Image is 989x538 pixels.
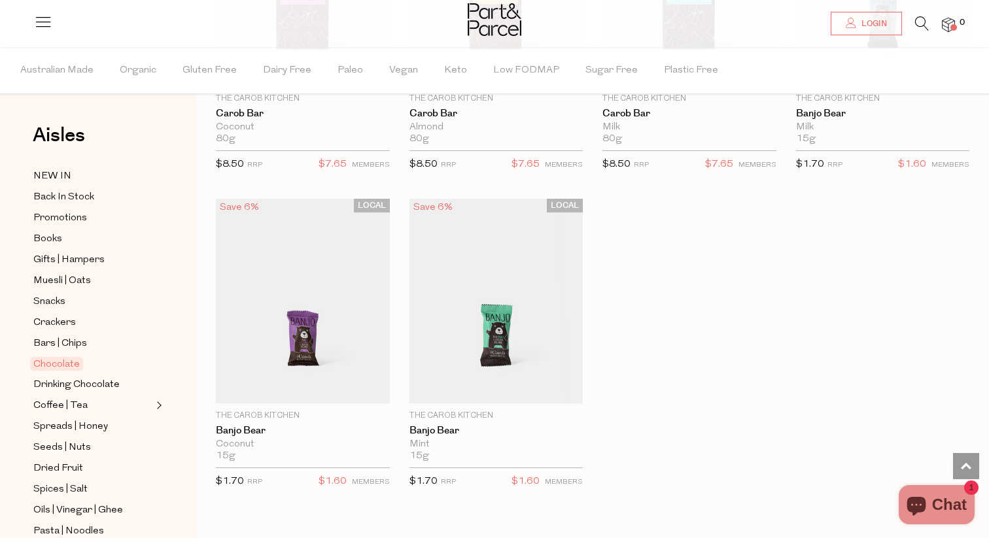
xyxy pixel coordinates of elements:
div: Almond [409,122,583,133]
span: Sugar Free [585,48,638,93]
span: Australian Made [20,48,94,93]
a: Banjo Bear [796,108,970,120]
img: Part&Parcel [468,3,521,36]
span: Login [858,18,887,29]
span: Low FODMAP [493,48,559,93]
img: Banjo Bear [409,199,583,403]
span: Promotions [33,210,87,226]
a: Carob Bar [409,108,583,120]
a: Spices | Salt [33,481,152,497]
span: $1.70 [409,477,438,486]
span: $1.70 [796,160,824,169]
small: MEMBERS [931,161,969,169]
span: Back In Stock [33,190,94,205]
span: 80g [216,133,235,145]
span: Spices | Salt [33,482,88,497]
span: LOCAL [547,199,583,212]
span: Aisles [33,121,85,150]
span: $8.50 [602,160,631,169]
small: RRP [247,161,262,169]
a: Spreads | Honey [33,418,152,435]
p: The Carob Kitchen [216,93,390,105]
span: $8.50 [216,160,244,169]
a: Banjo Bear [216,425,390,437]
span: Oils | Vinegar | Ghee [33,503,123,518]
span: Snacks [33,294,65,310]
p: The Carob Kitchen [602,93,776,105]
span: LOCAL [354,199,390,212]
span: Gluten Free [182,48,237,93]
a: Promotions [33,210,152,226]
div: Milk [602,122,776,133]
span: Paleo [338,48,363,93]
img: Banjo Bear [216,199,390,403]
span: Dairy Free [263,48,311,93]
span: Crackers [33,315,76,331]
a: Oils | Vinegar | Ghee [33,502,152,518]
span: $1.70 [216,477,244,486]
div: Milk [796,122,970,133]
p: The Carob Kitchen [216,410,390,422]
a: Snacks [33,294,152,310]
a: Carob Bar [216,108,390,120]
span: Books [33,231,62,247]
span: 0 [956,17,968,29]
p: The Carob Kitchen [409,410,583,422]
small: RRP [634,161,649,169]
a: Back In Stock [33,189,152,205]
small: MEMBERS [545,161,583,169]
a: Chocolate [33,356,152,372]
a: Login [831,12,902,35]
span: 15g [409,450,429,462]
span: Vegan [389,48,418,93]
small: MEMBERS [738,161,776,169]
span: $1.60 [512,473,540,490]
span: Bars | Chips [33,336,87,352]
div: Coconut [216,122,390,133]
span: $8.50 [409,160,438,169]
a: Dried Fruit [33,460,152,477]
span: $7.65 [705,156,733,173]
div: Coconut [216,439,390,450]
a: Seeds | Nuts [33,439,152,456]
span: Organic [120,48,156,93]
span: 15g [216,450,235,462]
span: Plastic Free [664,48,718,93]
a: Carob Bar [602,108,776,120]
p: The Carob Kitchen [409,93,583,105]
a: Drinking Chocolate [33,377,152,393]
span: $7.65 [319,156,347,173]
small: MEMBERS [352,161,390,169]
a: Crackers [33,314,152,331]
span: Drinking Chocolate [33,377,120,393]
span: Dried Fruit [33,461,83,477]
inbox-online-store-chat: Shopify online store chat [895,485,979,528]
span: $1.60 [898,156,926,173]
a: Bars | Chips [33,335,152,352]
span: NEW IN [33,169,71,184]
span: Muesli | Oats [33,273,91,289]
span: Coffee | Tea [33,398,88,414]
a: 0 [942,18,955,31]
span: 15g [796,133,816,145]
span: Spreads | Honey [33,419,108,435]
a: Coffee | Tea [33,397,152,414]
p: The Carob Kitchen [796,93,970,105]
span: Keto [444,48,467,93]
a: Books [33,231,152,247]
small: RRP [247,479,262,486]
a: Aisles [33,126,85,158]
small: MEMBERS [352,479,390,486]
small: MEMBERS [545,479,583,486]
a: Muesli | Oats [33,273,152,289]
span: $7.65 [512,156,540,173]
span: Chocolate [30,357,83,371]
a: Banjo Bear [409,425,583,437]
span: Gifts | Hampers [33,252,105,268]
span: 80g [602,133,622,145]
div: Save 6% [216,199,263,216]
span: $1.60 [319,473,347,490]
a: NEW IN [33,168,152,184]
small: RRP [441,161,456,169]
button: Expand/Collapse Coffee | Tea [153,397,162,413]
